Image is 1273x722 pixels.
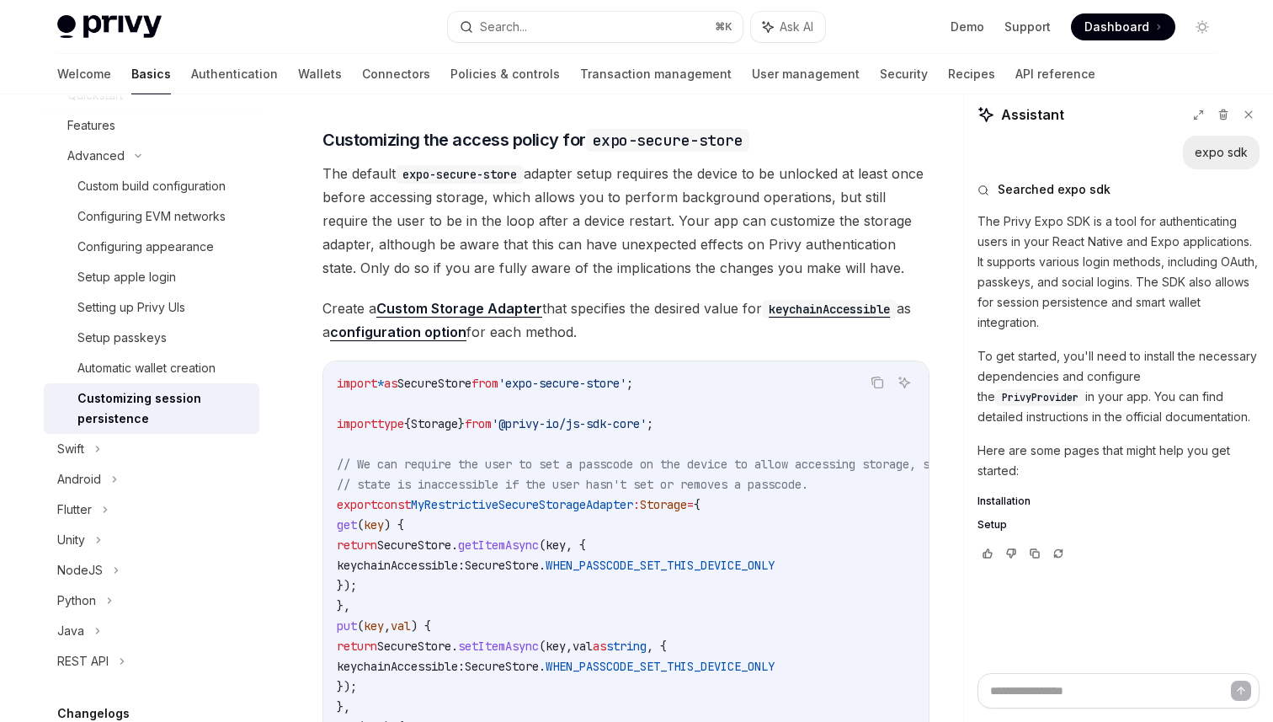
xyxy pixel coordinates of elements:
[977,181,1260,198] button: Searched expo sdk
[647,639,667,654] span: , {
[977,211,1260,333] p: The Privy Expo SDK is a tool for authenticating users in your React Native and Expo applications....
[57,500,92,520] div: Flutter
[450,54,560,94] a: Policies & controls
[337,376,377,391] span: import
[77,297,185,318] div: Setting up Privy UIs
[77,206,226,227] div: Configuring EVM networks
[337,497,377,512] span: export
[44,201,259,232] a: Configuring EVM networks
[1084,19,1149,35] span: Dashboard
[57,15,162,39] img: light logo
[606,639,647,654] span: string
[715,20,732,34] span: ⌘ K
[1231,681,1251,701] button: Send message
[1195,144,1248,161] div: expo sdk
[322,128,749,152] span: Customizing the access policy for
[44,232,259,262] a: Configuring appearance
[77,388,249,429] div: Customizing session persistence
[337,699,350,714] span: },
[337,578,357,593] span: });
[866,372,888,393] button: Copy the contents from the code block
[77,358,216,378] div: Automatic wallet creation
[546,537,566,553] span: key
[998,181,1111,198] span: Searched expo sdk
[893,372,915,393] button: Ask AI
[762,300,897,317] a: keychainAccessible
[337,598,350,613] span: },
[411,497,633,512] span: MyRestrictiveSecureStorageAdapter
[298,54,342,94] a: Wallets
[951,19,984,35] a: Demo
[1002,391,1079,404] span: PrivyProvider
[458,639,539,654] span: setItemAsync
[448,12,743,42] button: Search...⌘K
[1001,104,1064,125] span: Assistant
[687,497,694,512] span: =
[364,517,384,532] span: key
[77,237,214,257] div: Configuring appearance
[580,54,732,94] a: Transaction management
[498,376,626,391] span: 'expo-secure-store'
[191,54,278,94] a: Authentication
[67,115,115,136] div: Features
[752,54,860,94] a: User management
[391,618,411,634] span: val
[396,165,524,184] code: expo-secure-store
[337,659,465,674] span: keychainAccessible:
[780,19,813,35] span: Ask AI
[337,639,377,654] span: return
[1015,54,1095,94] a: API reference
[633,497,640,512] span: :
[480,17,527,37] div: Search...
[492,416,647,431] span: '@privy-io/js-sdk-core'
[626,376,633,391] span: ;
[546,558,775,573] span: WHEN_PASSCODE_SET_THIS_DEVICE_ONLY
[44,292,259,323] a: Setting up Privy UIs
[451,639,458,654] span: .
[57,54,111,94] a: Welcome
[322,297,929,344] span: Create a that specifies the desired value for as a for each method.
[384,517,404,532] span: ) {
[357,517,364,532] span: (
[357,618,364,634] span: (
[44,110,259,141] a: Features
[1189,13,1216,40] button: Toggle dark mode
[573,639,593,654] span: val
[458,537,539,553] span: getItemAsync
[977,441,1260,481] p: Here are some pages that might help you get started:
[67,146,125,166] div: Advanced
[539,639,546,654] span: (
[77,328,167,348] div: Setup passkeys
[337,416,377,431] span: import
[337,517,357,532] span: get
[57,439,84,459] div: Swift
[471,376,498,391] span: from
[377,497,411,512] span: const
[451,537,458,553] span: .
[376,300,542,317] strong: Custom Storage Adapter
[44,383,259,434] a: Customizing session persistence
[539,537,546,553] span: (
[640,497,687,512] span: Storage
[384,618,391,634] span: ,
[411,618,431,634] span: ) {
[362,54,430,94] a: Connectors
[330,324,466,341] a: configuration option
[44,171,259,201] a: Custom build configuration
[397,376,471,391] span: SecureStore
[465,558,539,573] span: SecureStore
[404,416,411,431] span: {
[539,659,546,674] span: .
[593,639,606,654] span: as
[751,12,825,42] button: Ask AI
[586,129,750,152] code: expo-secure-store
[337,477,808,492] span: // state is inaccessible if the user hasn't set or removes a passcode.
[546,659,775,674] span: WHEN_PASSCODE_SET_THIS_DEVICE_ONLY
[57,560,103,580] div: NodeJS
[44,262,259,292] a: Setup apple login
[977,518,1260,532] a: Setup
[377,416,404,431] span: type
[377,639,451,654] span: SecureStore
[377,537,451,553] span: SecureStore
[337,618,357,634] span: put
